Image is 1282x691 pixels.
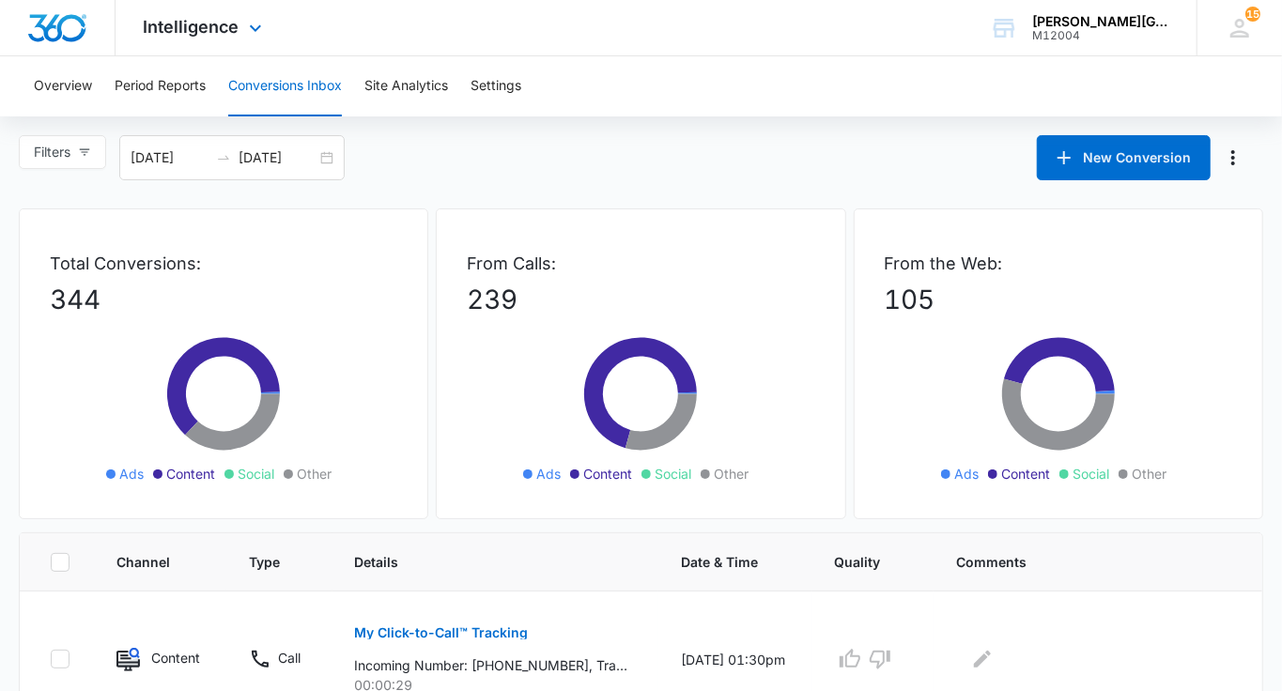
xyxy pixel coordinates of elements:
[278,648,301,668] p: Call
[238,464,274,484] span: Social
[536,464,561,484] span: Ads
[34,56,92,116] button: Overview
[115,56,206,116] button: Period Reports
[151,648,200,668] p: Content
[967,644,997,674] button: Edit Comments
[714,464,749,484] span: Other
[954,464,979,484] span: Ads
[583,464,632,484] span: Content
[228,56,342,116] button: Conversions Inbox
[355,655,628,675] p: Incoming Number: [PHONE_NUMBER], Tracking Number: [PHONE_NUMBER], Ring To: [PHONE_NUMBER], Caller...
[885,280,1232,319] p: 105
[249,552,283,572] span: Type
[144,17,239,37] span: Intelligence
[467,280,814,319] p: 239
[50,251,397,276] p: Total Conversions:
[119,464,144,484] span: Ads
[19,135,106,169] button: Filters
[1001,464,1050,484] span: Content
[116,552,177,572] span: Channel
[471,56,521,116] button: Settings
[216,150,231,165] span: to
[355,552,610,572] span: Details
[467,251,814,276] p: From Calls:
[1037,135,1211,180] button: New Conversion
[364,56,448,116] button: Site Analytics
[956,552,1205,572] span: Comments
[50,280,397,319] p: 344
[1245,7,1260,22] div: notifications count
[885,251,1232,276] p: From the Web:
[355,610,529,655] button: My Click-to-Call™ Tracking
[835,552,884,572] span: Quality
[239,147,317,168] input: End date
[1132,464,1166,484] span: Other
[655,464,691,484] span: Social
[1032,14,1169,29] div: account name
[1218,143,1248,173] button: Manage Numbers
[131,147,209,168] input: Start date
[681,552,762,572] span: Date & Time
[1073,464,1109,484] span: Social
[166,464,215,484] span: Content
[216,150,231,165] span: swap-right
[34,142,70,162] span: Filters
[1032,29,1169,42] div: account id
[297,464,332,484] span: Other
[1245,7,1260,22] span: 15
[355,626,529,639] p: My Click-to-Call™ Tracking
